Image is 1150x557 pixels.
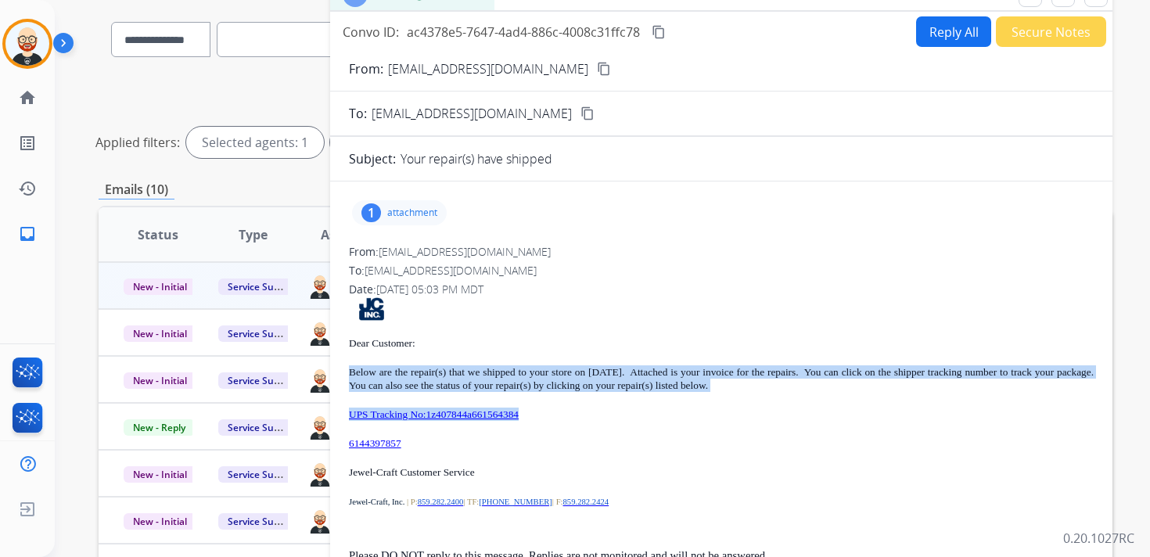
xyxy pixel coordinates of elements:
[401,149,552,168] p: Your repair(s) have shipped
[218,466,307,483] span: Service Support
[307,413,332,440] img: agent-avatar
[99,180,174,199] p: Emails (10)
[349,498,404,506] span: Jewel-Craft, Inc.
[18,179,37,198] mat-icon: history
[597,62,611,76] mat-icon: content_copy
[349,337,415,349] span: Dear Customer:
[916,16,991,47] button: Reply All
[361,203,381,222] div: 1
[124,513,196,530] span: New - Initial
[479,498,552,506] a: [PHONE_NUMBER]
[387,207,437,219] p: attachment
[218,372,307,389] span: Service Support
[365,263,537,278] span: [EMAIL_ADDRESS][DOMAIN_NAME]
[349,408,519,420] a: UPS Tracking No:1z407844a661564384
[186,127,324,158] div: Selected agents: 1
[307,319,332,346] img: agent-avatar
[218,513,307,530] span: Service Support
[307,507,332,534] img: agent-avatar
[5,22,49,66] img: avatar
[124,325,196,342] span: New - Initial
[218,325,307,342] span: Service Support
[124,466,196,483] span: New - Initial
[349,366,1094,391] span: Below are the repair(s) that we shipped to your store on [DATE]. Attached is your invoice for the...
[343,23,399,41] p: Convo ID:
[307,366,332,393] img: agent-avatar
[95,133,180,152] p: Applied filters:
[18,88,37,107] mat-icon: home
[372,104,572,123] span: [EMAIL_ADDRESS][DOMAIN_NAME]
[239,225,268,244] span: Type
[124,419,195,436] span: New - Reply
[349,282,1094,297] div: Date:
[563,498,609,506] a: 859.282.2424
[307,460,332,487] img: agent-avatar
[376,282,483,296] span: [DATE] 05:03 PM MDT
[407,498,609,506] span: | P: | TF: | F:
[349,59,383,78] p: From:
[321,225,376,244] span: Assignee
[307,272,332,299] img: agent-avatar
[18,225,37,243] mat-icon: inbox
[388,59,588,78] p: [EMAIL_ADDRESS][DOMAIN_NAME]
[349,437,401,449] a: 6144397857
[349,244,1094,260] div: From:
[379,244,551,259] span: [EMAIL_ADDRESS][DOMAIN_NAME]
[138,225,178,244] span: Status
[349,297,394,321] img: jc_logo.png
[349,466,475,478] span: Jewel-Craft Customer Service
[652,25,666,39] mat-icon: content_copy
[407,23,640,41] span: ac4378e5-7647-4ad4-886c-4008c31ffc78
[349,104,367,123] p: To:
[349,149,396,168] p: Subject:
[18,134,37,153] mat-icon: list_alt
[218,278,307,295] span: Service Support
[418,498,464,506] a: 859.282.2400
[124,278,196,295] span: New - Initial
[349,263,1094,278] div: To:
[996,16,1106,47] button: Secure Notes
[580,106,595,120] mat-icon: content_copy
[1063,529,1134,548] p: 0.20.1027RC
[124,372,196,389] span: New - Initial
[218,419,307,436] span: Service Support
